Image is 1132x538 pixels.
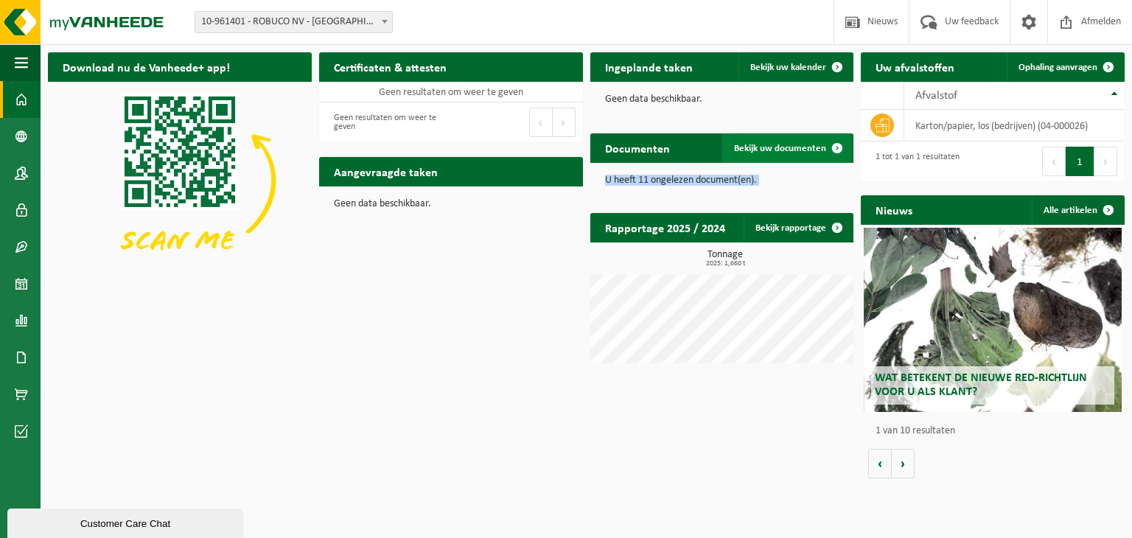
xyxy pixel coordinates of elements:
[864,228,1122,412] a: Wat betekent de nieuwe RED-richtlijn voor u als klant?
[529,108,553,137] button: Previous
[598,250,854,268] h3: Tonnage
[861,52,969,81] h2: Uw afvalstoffen
[605,94,839,105] p: Geen data beschikbaar.
[590,133,685,162] h2: Documenten
[875,372,1087,398] span: Wat betekent de nieuwe RED-richtlijn voor u als klant?
[553,108,576,137] button: Next
[876,426,1117,436] p: 1 van 10 resultaten
[1019,63,1097,72] span: Ophaling aanvragen
[868,449,892,478] button: Vorige
[326,106,444,139] div: Geen resultaten om weer te geven
[319,52,461,81] h2: Certificaten & attesten
[861,195,927,224] h2: Nieuws
[915,90,957,102] span: Afvalstof
[738,52,852,82] a: Bekijk uw kalender
[48,82,312,279] img: Download de VHEPlus App
[334,199,568,209] p: Geen data beschikbaar.
[1042,147,1066,176] button: Previous
[750,63,826,72] span: Bekijk uw kalender
[892,449,915,478] button: Volgende
[1066,147,1094,176] button: 1
[319,157,453,186] h2: Aangevraagde taken
[904,110,1125,142] td: karton/papier, los (bedrijven) (04-000026)
[605,175,839,186] p: U heeft 11 ongelezen document(en).
[7,506,246,538] iframe: chat widget
[590,52,707,81] h2: Ingeplande taken
[868,145,960,178] div: 1 tot 1 van 1 resultaten
[734,144,826,153] span: Bekijk uw documenten
[1094,147,1117,176] button: Next
[590,213,740,242] h2: Rapportage 2025 / 2024
[195,11,393,33] span: 10-961401 - ROBUCO NV - BUGGENHOUT
[744,213,852,242] a: Bekijk rapportage
[195,12,392,32] span: 10-961401 - ROBUCO NV - BUGGENHOUT
[319,82,583,102] td: Geen resultaten om weer te geven
[1007,52,1123,82] a: Ophaling aanvragen
[598,260,854,268] span: 2025: 1,660 t
[48,52,245,81] h2: Download nu de Vanheede+ app!
[722,133,852,163] a: Bekijk uw documenten
[1032,195,1123,225] a: Alle artikelen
